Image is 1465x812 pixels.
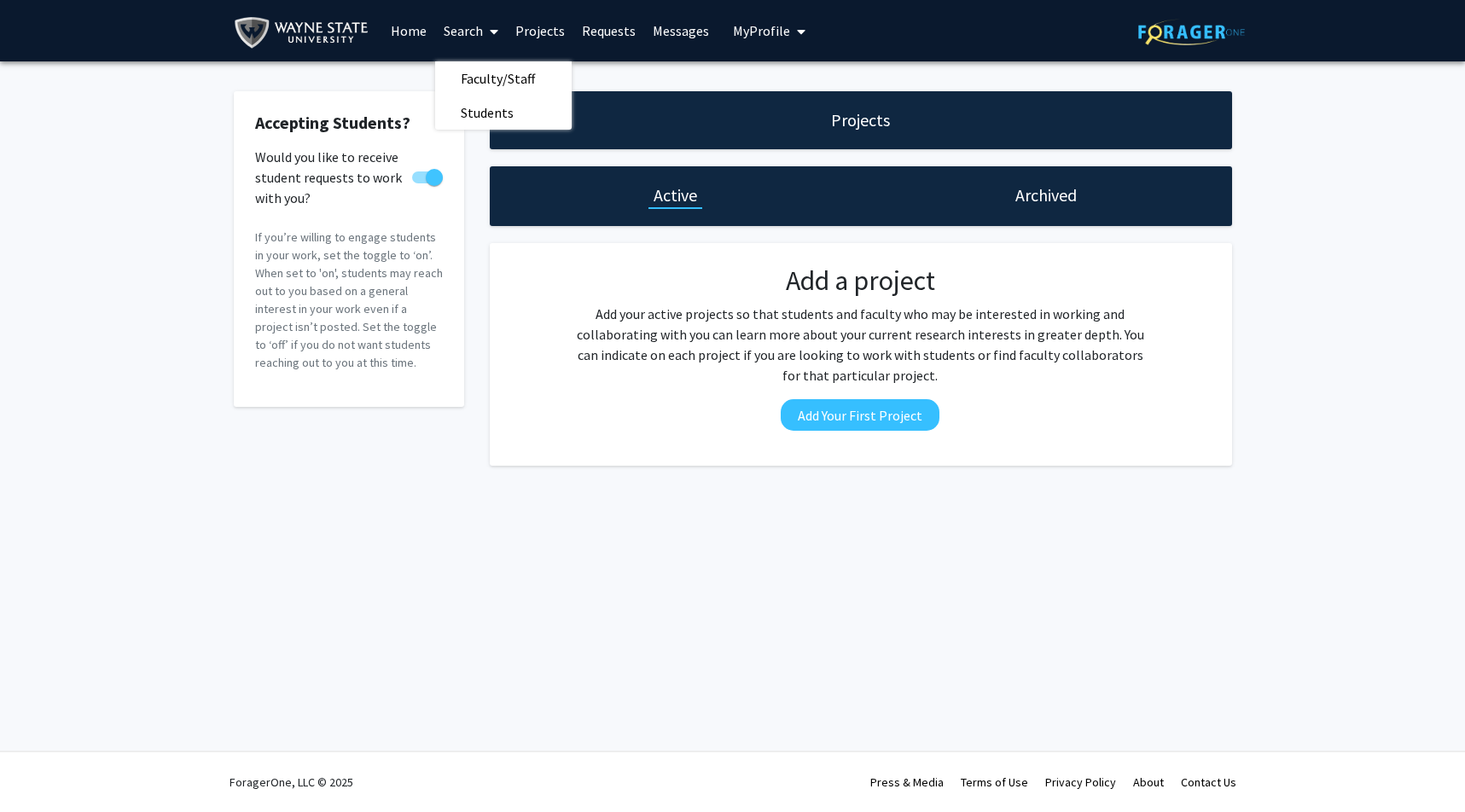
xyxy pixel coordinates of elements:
span: My Profile [733,22,790,39]
a: Terms of Use [961,774,1028,790]
a: Home [382,1,435,61]
button: Add Your First Project [781,399,939,431]
a: Projects [507,1,573,61]
a: About [1133,774,1164,790]
span: Would you like to receive student requests to work with you? [255,147,405,208]
span: Faculty/Staff [435,61,561,96]
a: Students [435,100,572,125]
a: Contact Us [1181,774,1236,790]
p: Add your active projects so that students and faculty who may be interested in working and collab... [571,304,1149,386]
p: If you’re willing to engage students in your work, set the toggle to ‘on’. When set to 'on', stud... [255,229,443,372]
a: Faculty/Staff [435,66,572,91]
div: ForagerOne, LLC © 2025 [230,752,353,812]
h2: Add a project [571,264,1149,297]
img: Wayne State University Logo [234,14,376,52]
a: Privacy Policy [1045,774,1116,790]
a: Messages [644,1,718,61]
h1: Active [654,183,697,207]
a: Requests [573,1,644,61]
img: ForagerOne Logo [1138,19,1245,45]
h1: Projects [831,108,890,132]
span: Students [435,96,539,130]
a: Search [435,1,507,61]
h2: Accepting Students? [255,113,443,133]
h1: Archived [1015,183,1077,207]
a: Press & Media [870,774,944,790]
